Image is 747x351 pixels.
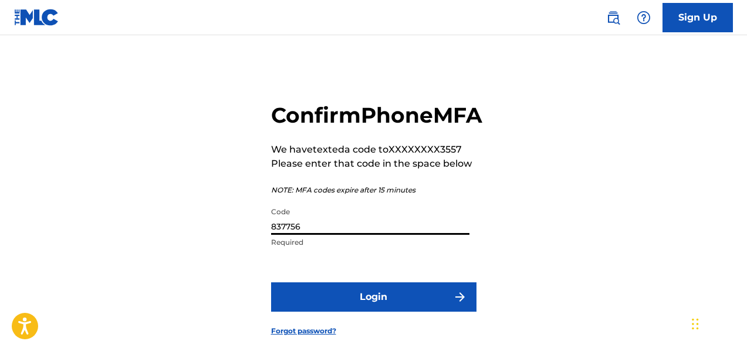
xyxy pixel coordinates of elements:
p: Required [271,237,469,248]
div: Widget de chat [688,295,747,351]
div: Arrastar [692,306,699,342]
h2: Confirm Phone MFA [271,102,482,129]
img: help [637,11,651,25]
button: Login [271,282,476,312]
p: NOTE: MFA codes expire after 15 minutes [271,185,482,195]
img: MLC Logo [14,9,59,26]
a: Public Search [601,6,625,29]
iframe: Chat Widget [688,295,747,351]
img: search [606,11,620,25]
img: f7272a7cc735f4ea7f67.svg [453,290,467,304]
a: Forgot password? [271,326,336,336]
p: We have texted a code to XXXXXXXX3557 [271,143,482,157]
p: Please enter that code in the space below [271,157,482,171]
a: Sign Up [663,3,733,32]
div: Help [632,6,655,29]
